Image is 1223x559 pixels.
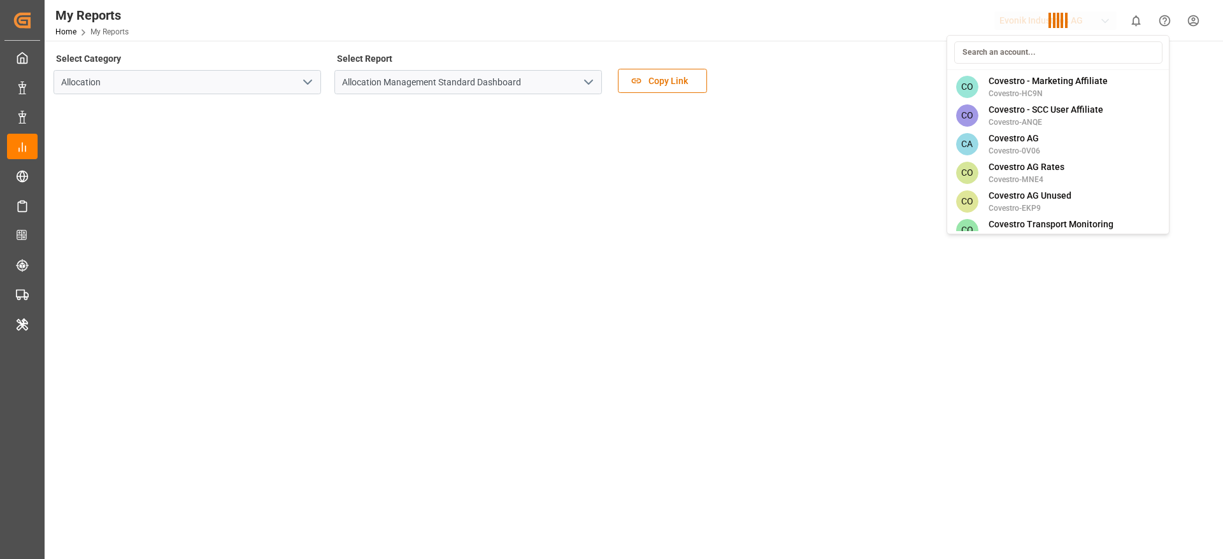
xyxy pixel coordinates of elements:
span: Copy Link [642,74,694,88]
input: Type to search/select [54,70,321,94]
button: show 0 new notifications [1122,6,1150,35]
button: open menu [297,73,317,92]
label: Select Category [54,50,123,67]
input: Search an account... [954,41,1162,64]
button: Help Center [1150,6,1179,35]
div: My Reports [55,6,129,25]
a: Home [55,27,76,36]
label: Select Report [334,50,394,67]
input: Type to search/select [334,70,602,94]
button: open menu [578,73,597,92]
